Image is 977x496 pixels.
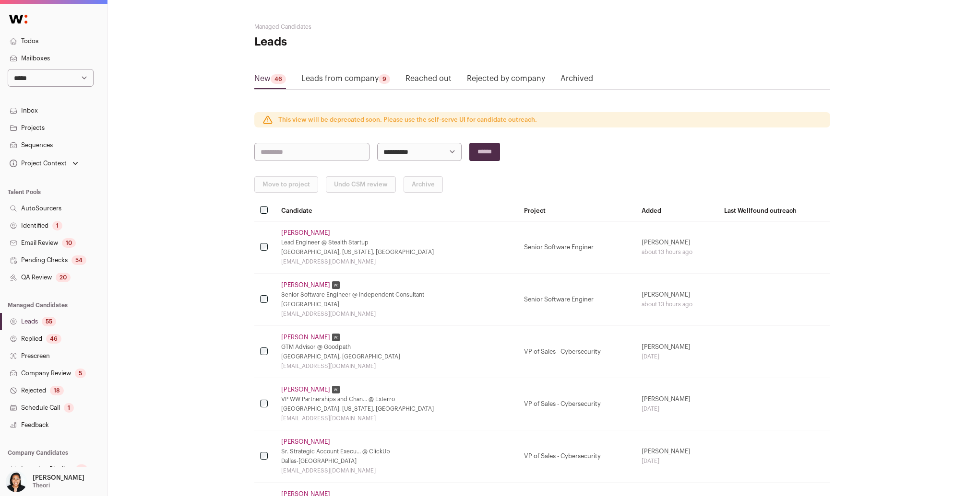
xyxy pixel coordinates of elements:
[518,274,635,326] td: Senior Software Enginer
[4,10,33,29] img: Wellfound
[71,255,86,265] div: 54
[281,386,330,393] a: [PERSON_NAME]
[271,74,286,84] div: 46
[42,317,56,326] div: 55
[636,378,719,430] td: [PERSON_NAME]
[281,239,512,246] div: Lead Engineer @ Stealth Startup
[642,405,713,413] div: [DATE]
[4,471,86,492] button: Open dropdown
[8,160,67,167] div: Project Context
[518,221,635,274] td: Senior Software Enginer
[52,221,62,231] div: 1
[379,74,390,84] div: 9
[62,238,76,248] div: 10
[281,258,512,265] div: [EMAIL_ADDRESS][DOMAIN_NAME]
[76,464,87,474] div: 8
[642,457,713,465] div: [DATE]
[64,403,74,413] div: 1
[281,291,512,299] div: Senior Software Engineer @ Independent Consultant
[281,415,512,422] div: [EMAIL_ADDRESS][DOMAIN_NAME]
[642,300,713,308] div: about 13 hours ago
[56,273,71,282] div: 20
[75,369,86,378] div: 5
[281,300,512,308] div: [GEOGRAPHIC_DATA]
[281,334,330,341] a: [PERSON_NAME]
[281,467,512,474] div: [EMAIL_ADDRESS][DOMAIN_NAME]
[281,343,512,351] div: GTM Advisor @ Goodpath
[642,248,713,256] div: about 13 hours ago
[46,334,61,344] div: 46
[8,157,80,170] button: Open dropdown
[636,200,719,221] th: Added
[518,378,635,430] td: VP of Sales - Cybersecurity
[467,73,545,88] a: Rejected by company
[636,326,719,378] td: [PERSON_NAME]
[518,200,635,221] th: Project
[254,73,286,88] a: New
[405,73,452,88] a: Reached out
[33,474,84,482] p: [PERSON_NAME]
[281,310,512,318] div: [EMAIL_ADDRESS][DOMAIN_NAME]
[281,281,330,289] a: [PERSON_NAME]
[254,23,446,31] h2: Managed Candidates
[281,353,512,360] div: [GEOGRAPHIC_DATA], [GEOGRAPHIC_DATA]
[281,448,512,455] div: Sr. Strategic Account Execu... @ ClickUp
[281,362,512,370] div: [EMAIL_ADDRESS][DOMAIN_NAME]
[281,457,512,465] div: Dallas-[GEOGRAPHIC_DATA]
[301,73,390,88] a: Leads from company
[50,386,64,395] div: 18
[275,200,518,221] th: Candidate
[254,35,446,50] h1: Leads
[560,73,593,88] a: Archived
[6,471,27,492] img: 13709957-medium_jpg
[281,395,512,403] div: VP WW Partnerships and Chan... @ Exterro
[278,116,537,124] p: This view will be deprecated soon. Please use the self-serve UI for candidate outreach.
[518,430,635,483] td: VP of Sales - Cybersecurity
[281,248,512,256] div: [GEOGRAPHIC_DATA], [US_STATE], [GEOGRAPHIC_DATA]
[281,405,512,413] div: [GEOGRAPHIC_DATA], [US_STATE], [GEOGRAPHIC_DATA]
[642,353,713,360] div: [DATE]
[33,482,50,489] p: Theori
[718,200,830,221] th: Last Wellfound outreach
[518,326,635,378] td: VP of Sales - Cybersecurity
[636,430,719,483] td: [PERSON_NAME]
[636,274,719,326] td: [PERSON_NAME]
[281,229,330,237] a: [PERSON_NAME]
[281,438,330,446] a: [PERSON_NAME]
[636,221,719,274] td: [PERSON_NAME]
